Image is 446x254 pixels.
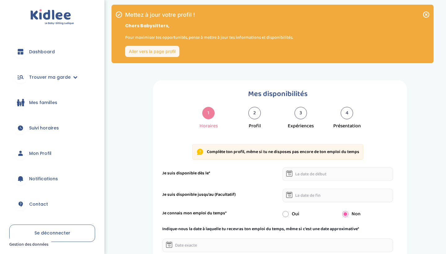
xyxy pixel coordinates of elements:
[29,74,71,81] span: Trouver ma garde
[125,34,293,41] p: Pour maximiser tes opportunités, pense à mettre à jour tes informations et disponibilités.
[333,122,361,130] div: Présentation
[9,66,95,88] a: Trouver ma garde
[199,122,218,130] div: Horaires
[162,88,393,100] h1: Mes disponibilités
[9,193,95,215] a: Contact
[125,23,293,29] p: Chers Babysitters,
[162,170,210,177] label: Je suis disponible dès le*
[9,91,95,114] a: Mes familles
[9,242,48,247] span: Gestion des données
[29,49,55,55] span: Dashboard
[282,167,393,181] input: La date de début
[338,210,398,218] div: Non
[29,176,58,182] span: Notifications
[125,46,179,57] a: Aller vers la page profil
[9,168,95,190] a: Notifications
[30,9,74,25] img: logo.svg
[295,107,307,119] div: 3
[341,107,353,119] div: 4
[29,201,48,208] span: Contact
[29,99,57,106] span: Mes familles
[29,125,59,131] span: Suivi horaires
[34,230,70,236] span: Se déconnecter
[248,107,261,119] div: 2
[202,107,215,119] div: 1
[9,142,95,164] a: Mon Profil
[9,225,95,242] a: Se déconnecter
[278,210,338,218] div: Oui
[162,210,227,217] label: Je connais mon emploi du temps*
[9,41,95,63] a: Dashboard
[162,191,236,198] label: Je suis disponible jusqu'au (Facultatif)
[9,117,95,139] a: Suivi horaires
[29,150,51,157] span: Mon Profil
[249,122,261,130] div: Profil
[282,189,393,202] input: La date de fin
[162,239,393,252] input: Date exacte
[162,226,359,232] label: Indique-nous la date à laquelle tu recevras ton emploi du temps, même si c'est une date approxima...
[125,12,293,18] h1: Mettez à jour votre profil !
[288,122,314,130] div: Expériences
[6,238,52,251] button: Gestion des données
[207,149,359,155] p: Complète ton profil, même si tu ne disposes pas encore de ton emploi du temps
